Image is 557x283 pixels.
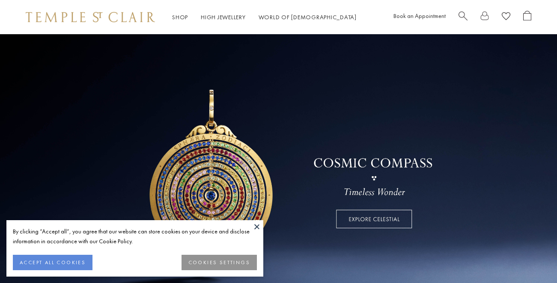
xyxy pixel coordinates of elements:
a: View Wishlist [502,11,510,24]
a: ShopShop [172,13,188,21]
img: Temple St. Clair [26,12,155,22]
button: COOKIES SETTINGS [182,255,257,270]
div: By clicking “Accept all”, you agree that our website can store cookies on your device and disclos... [13,227,257,246]
a: High JewelleryHigh Jewellery [201,13,246,21]
a: World of [DEMOGRAPHIC_DATA]World of [DEMOGRAPHIC_DATA] [259,13,357,21]
button: ACCEPT ALL COOKIES [13,255,92,270]
nav: Main navigation [172,12,357,23]
a: Search [459,11,468,24]
a: Open Shopping Bag [523,11,531,24]
a: Book an Appointment [393,12,446,20]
